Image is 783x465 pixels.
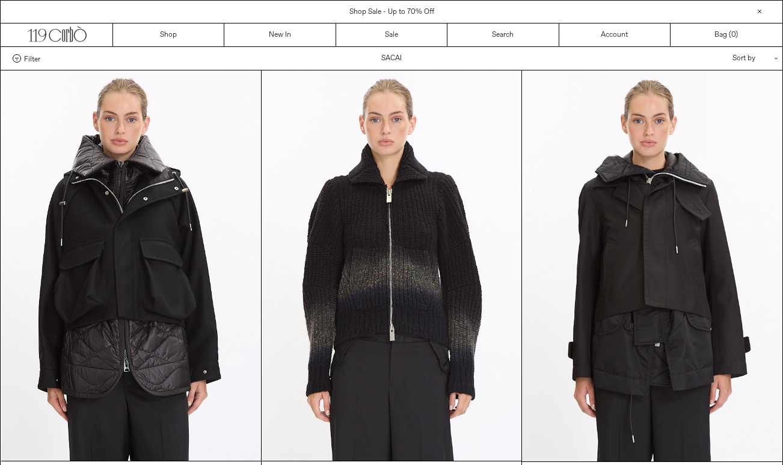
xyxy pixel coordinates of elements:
[224,23,336,46] a: New In
[731,30,735,40] span: 0
[1,70,261,461] img: Sacai Wool Melton Blouson
[262,70,521,461] img: Sacai Garment Dye Wool
[349,7,434,17] a: Shop Sale - Up to 70% Off
[662,47,770,70] div: Sort by
[731,30,738,40] span: )
[559,23,671,46] a: Account
[671,23,782,46] a: Bag ()
[24,54,40,63] span: Filter
[522,70,782,461] img: Sacai Cotton Gabardine Blouson
[113,23,224,46] a: Shop
[447,23,559,46] a: Search
[336,23,447,46] a: Sale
